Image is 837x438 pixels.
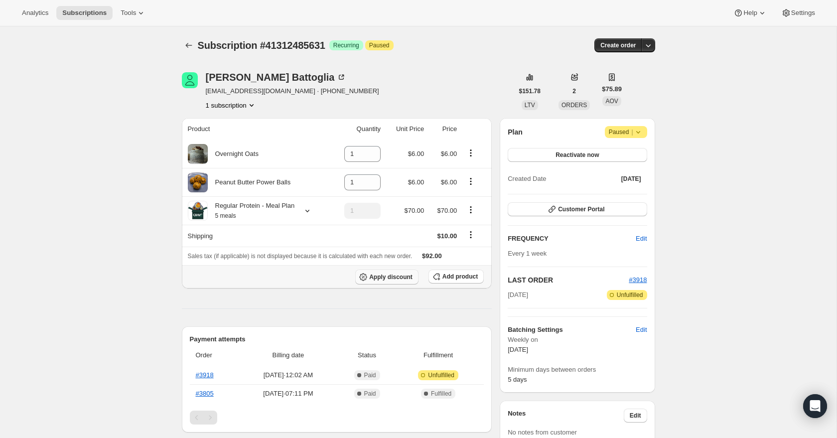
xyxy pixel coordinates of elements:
span: [DATE] [508,346,528,353]
th: Price [427,118,460,140]
button: Product actions [206,100,257,110]
button: Edit [624,409,647,423]
span: Fulfillment [399,350,478,360]
span: Fulfilled [431,390,451,398]
span: Paused [369,41,390,49]
span: Paid [364,371,376,379]
button: Customer Portal [508,202,647,216]
span: [DATE] · 12:02 AM [241,370,335,380]
h3: Notes [508,409,624,423]
button: [DATE] [615,172,647,186]
button: $151.78 [513,84,547,98]
span: $92.00 [422,252,442,260]
img: product img [188,144,208,164]
button: Create order [594,38,642,52]
th: Unit Price [384,118,427,140]
span: Created Date [508,174,546,184]
h2: LAST ORDER [508,275,629,285]
button: Tools [115,6,152,20]
span: Recurring [333,41,359,49]
small: 5 meals [215,212,236,219]
h2: Plan [508,127,523,137]
button: Edit [630,231,653,247]
span: [DATE] · 07:11 PM [241,389,335,399]
button: Settings [775,6,821,20]
a: #3918 [629,276,647,284]
span: Tools [121,9,136,17]
span: Edit [636,325,647,335]
span: Paid [364,390,376,398]
th: Order [190,344,238,366]
span: ORDERS [561,102,587,109]
button: Edit [630,322,653,338]
button: #3918 [629,275,647,285]
img: product img [188,201,208,221]
span: $6.00 [441,178,457,186]
span: Every 1 week [508,250,547,257]
span: LTV [525,102,535,109]
span: Help [743,9,757,17]
span: $70.00 [404,207,424,214]
h2: Payment attempts [190,334,484,344]
span: $10.00 [437,232,457,240]
span: No notes from customer [508,429,577,436]
span: Subscription #41312485631 [198,40,325,51]
button: Subscriptions [56,6,113,20]
button: 2 [566,84,582,98]
span: $6.00 [441,150,457,157]
nav: Pagination [190,411,484,425]
span: $70.00 [437,207,457,214]
th: Product [182,118,330,140]
button: Product actions [463,176,479,187]
span: Reactivate now [556,151,599,159]
span: Apply discount [369,273,413,281]
button: Apply discount [355,270,418,285]
th: Shipping [182,225,330,247]
button: Product actions [463,204,479,215]
button: Product actions [463,147,479,158]
span: $151.78 [519,87,541,95]
span: Edit [636,234,647,244]
span: Subscriptions [62,9,107,17]
div: Overnight Oats [208,149,259,159]
span: Unfulfilled [617,291,643,299]
span: Edit [630,412,641,420]
a: #3918 [196,371,214,379]
th: Quantity [330,118,384,140]
span: Sales tax (if applicable) is not displayed because it is calculated with each new order. [188,253,413,260]
span: Billing date [241,350,335,360]
span: $75.89 [602,84,622,94]
span: [EMAIL_ADDRESS][DOMAIN_NAME] · [PHONE_NUMBER] [206,86,379,96]
span: Linnea Battoglia [182,72,198,88]
span: | [631,128,633,136]
span: AOV [605,98,618,105]
button: Subscriptions [182,38,196,52]
h2: FREQUENCY [508,234,636,244]
span: Weekly on [508,335,647,345]
span: [DATE] [508,290,528,300]
span: Add product [442,273,478,281]
button: Analytics [16,6,54,20]
span: 2 [572,87,576,95]
span: Unfulfilled [428,371,454,379]
span: [DATE] [621,175,641,183]
button: Help [727,6,773,20]
span: Create order [600,41,636,49]
button: Add product [428,270,484,284]
h6: Batching Settings [508,325,636,335]
span: $6.00 [408,150,424,157]
span: $6.00 [408,178,424,186]
span: Minimum days between orders [508,365,647,375]
button: Reactivate now [508,148,647,162]
div: Open Intercom Messenger [803,394,827,418]
div: Peanut Butter Power Balls [208,177,291,187]
span: Paused [609,127,643,137]
div: [PERSON_NAME] Battoglia [206,72,347,82]
span: Customer Portal [558,205,604,213]
span: Analytics [22,9,48,17]
button: Shipping actions [463,229,479,240]
span: Settings [791,9,815,17]
img: product img [188,172,208,192]
a: #3805 [196,390,214,397]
